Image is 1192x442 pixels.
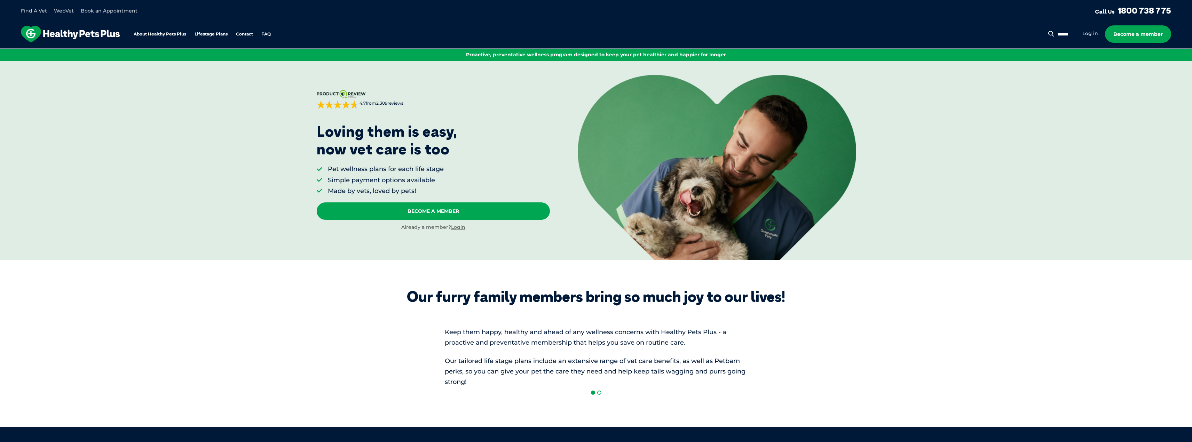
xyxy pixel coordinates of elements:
[328,187,444,195] li: Made by vets, loved by pets!
[358,101,403,106] span: from
[1082,30,1098,37] a: Log in
[81,8,137,14] a: Book an Appointment
[317,123,457,158] p: Loving them is easy, now vet care is too
[317,101,358,109] div: 4.7 out of 5 stars
[407,288,785,305] div: Our furry family members bring so much joy to our lives!
[21,8,47,14] a: Find A Vet
[195,32,228,37] a: Lifestage Plans
[466,51,726,58] span: Proactive, preventative wellness program designed to keep your pet healthier and happier for longer
[1095,5,1171,16] a: Call Us1800 738 775
[360,101,366,106] strong: 4.7
[1095,8,1115,15] span: Call Us
[445,328,726,346] span: Keep them happy, healthy and ahead of any wellness concerns with Healthy Pets Plus - a proactive ...
[445,357,745,386] span: Our tailored life stage plans include an extensive range of vet care benefits, as well as Petbarn...
[261,32,271,37] a: FAQ
[236,32,253,37] a: Contact
[317,224,550,231] div: Already a member?
[328,165,444,174] li: Pet wellness plans for each life stage
[451,224,465,230] a: Login
[317,90,550,109] a: 4.7from2,309reviews
[54,8,74,14] a: WebVet
[376,101,403,106] span: 2,309 reviews
[1047,30,1056,37] button: Search
[317,202,550,220] a: Become A Member
[578,75,856,260] img: <p>Loving them is easy, <br /> now vet care is too</p>
[134,32,186,37] a: About Healthy Pets Plus
[328,176,444,185] li: Simple payment options available
[21,26,120,42] img: hpp-logo
[1105,25,1171,43] a: Become a member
